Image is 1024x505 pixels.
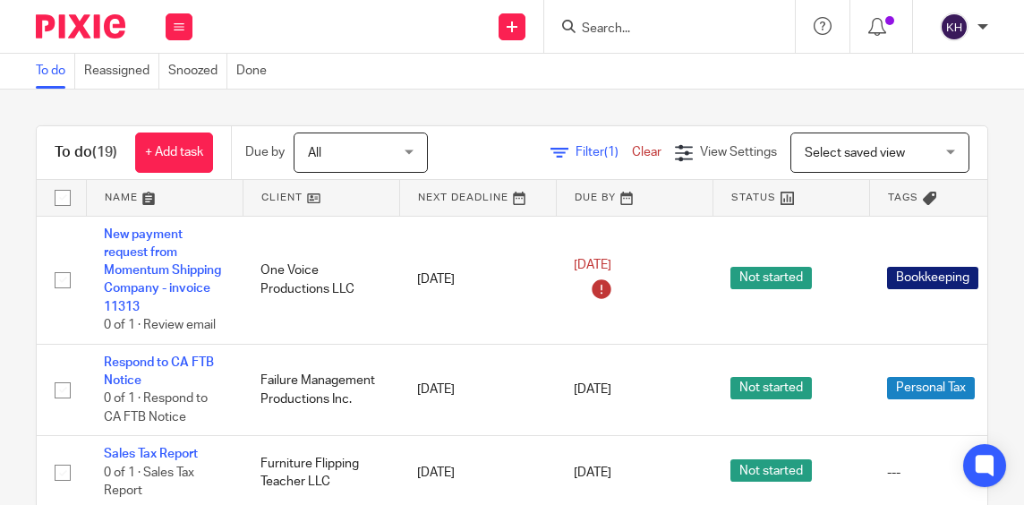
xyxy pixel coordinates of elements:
[104,393,208,424] span: 0 of 1 · Respond to CA FTB Notice
[104,356,214,387] a: Respond to CA FTB Notice
[135,133,213,173] a: + Add task
[604,146,619,158] span: (1)
[730,459,812,482] span: Not started
[580,21,741,38] input: Search
[104,228,221,313] a: New payment request from Momentum Shipping Company - invoice 11313
[104,466,194,498] span: 0 of 1 · Sales Tax Report
[574,383,611,396] span: [DATE]
[574,260,611,272] span: [DATE]
[632,146,661,158] a: Clear
[730,377,812,399] span: Not started
[245,143,285,161] p: Due by
[84,54,159,89] a: Reassigned
[92,145,117,159] span: (19)
[168,54,227,89] a: Snoozed
[243,344,399,436] td: Failure Management Productions Inc.
[730,267,812,289] span: Not started
[887,377,975,399] span: Personal Tax
[574,466,611,479] span: [DATE]
[243,216,399,344] td: One Voice Productions LLC
[104,448,198,460] a: Sales Tax Report
[36,54,75,89] a: To do
[576,146,632,158] span: Filter
[805,147,905,159] span: Select saved view
[940,13,969,41] img: svg%3E
[104,319,216,331] span: 0 of 1 · Review email
[399,216,556,344] td: [DATE]
[887,267,978,289] span: Bookkeeping
[399,344,556,436] td: [DATE]
[55,143,117,162] h1: To do
[887,464,1024,482] div: ---
[308,147,321,159] span: All
[888,193,918,202] span: Tags
[36,14,125,39] img: Pixie
[236,54,276,89] a: Done
[700,146,777,158] span: View Settings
